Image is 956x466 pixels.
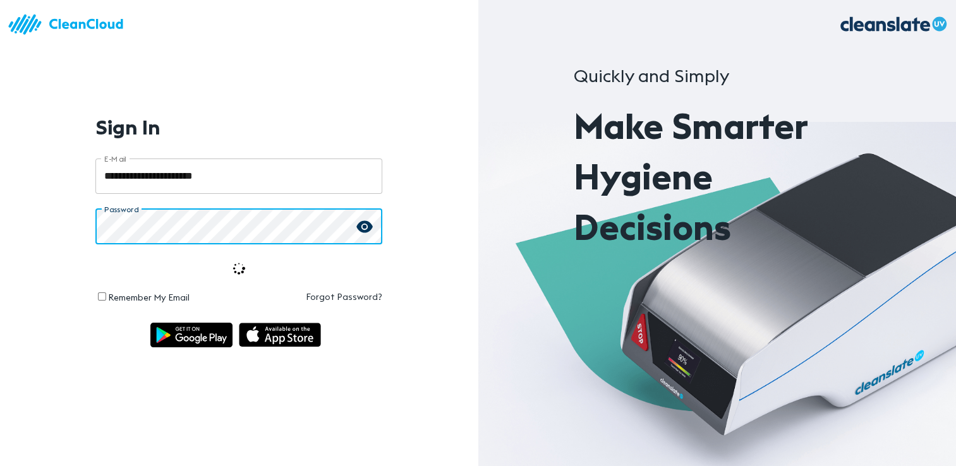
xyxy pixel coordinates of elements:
p: Make Smarter Hygiene Decisions [574,101,861,253]
img: logo.83bc1f05.svg [6,6,133,42]
img: Mt0CFNmK6lgsYvxomtBOjvS4MCBZJDOsBAOHHOFDp0oNDkQC0M7yEHKBNgNpIH01Ugmn9CiFBHOAQ+EeCACe63RX8JGgGCfPJ... [233,262,245,275]
h1: Sign In [95,116,160,139]
img: logo_.070fea6c.svg [830,6,956,42]
span: Quickly and Simply [574,64,729,87]
a: Forgot Password? [239,290,382,303]
label: Remember My Email [108,292,190,303]
img: img_android.ce55d1a6.svg [150,323,233,347]
img: img_appstore.1cb18997.svg [239,323,321,347]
